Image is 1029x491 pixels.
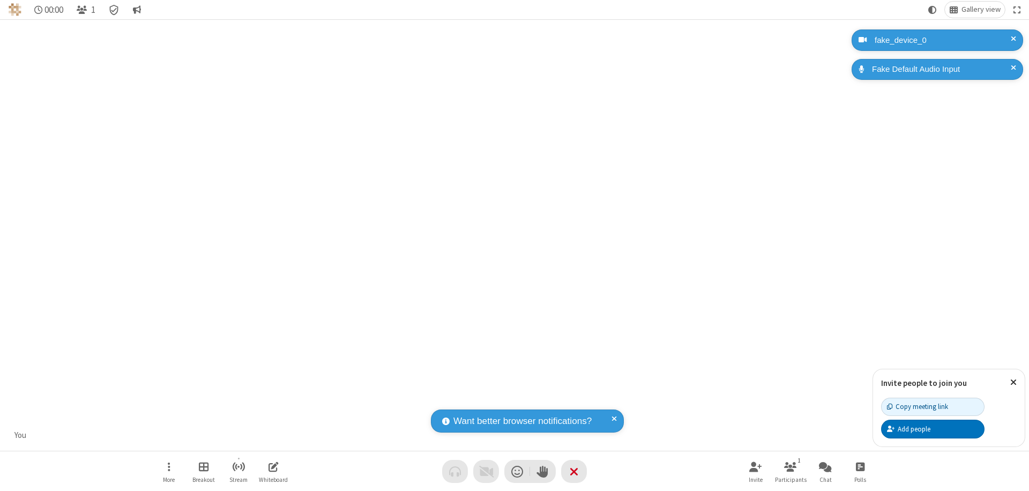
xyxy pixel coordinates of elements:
[1009,2,1025,18] button: Fullscreen
[11,429,31,442] div: You
[844,456,876,487] button: Open poll
[91,5,95,15] span: 1
[44,5,63,15] span: 00:00
[72,2,100,18] button: Open participant list
[153,456,185,487] button: Open menu
[881,420,985,438] button: Add people
[229,477,248,483] span: Stream
[795,456,804,465] div: 1
[257,456,289,487] button: Open shared whiteboard
[259,477,288,483] span: Whiteboard
[740,456,772,487] button: Invite participants (⌘+Shift+I)
[30,2,68,18] div: Timer
[945,2,1005,18] button: Change layout
[961,5,1001,14] span: Gallery view
[192,477,215,483] span: Breakout
[774,456,807,487] button: Open participant list
[868,63,1015,76] div: Fake Default Audio Input
[504,460,530,483] button: Send a reaction
[775,477,807,483] span: Participants
[222,456,255,487] button: Start streaming
[819,477,832,483] span: Chat
[561,460,587,483] button: End or leave meeting
[881,378,967,388] label: Invite people to join you
[188,456,220,487] button: Manage Breakout Rooms
[442,460,468,483] button: Audio problem - check your Internet connection or call by phone
[9,3,21,16] img: QA Selenium DO NOT DELETE OR CHANGE
[871,34,1015,47] div: fake_device_0
[453,414,592,428] span: Want better browser notifications?
[749,477,763,483] span: Invite
[1002,369,1025,396] button: Close popover
[128,2,145,18] button: Conversation
[473,460,499,483] button: Video
[881,398,985,416] button: Copy meeting link
[163,477,175,483] span: More
[809,456,841,487] button: Open chat
[887,401,948,412] div: Copy meeting link
[104,2,124,18] div: Meeting details Encryption enabled
[854,477,866,483] span: Polls
[924,2,941,18] button: Using system theme
[530,460,556,483] button: Raise hand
